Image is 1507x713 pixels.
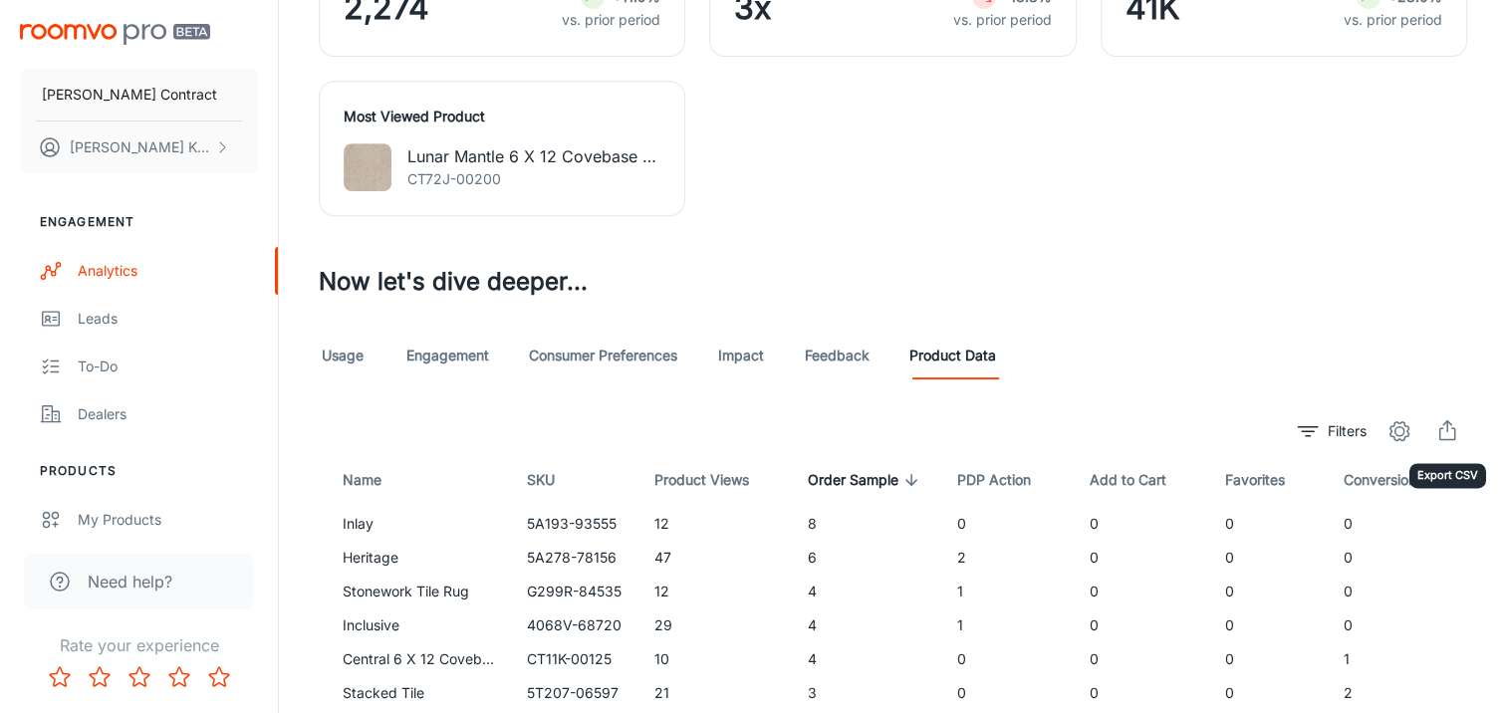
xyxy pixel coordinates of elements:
td: 5A193-93555 [511,507,638,541]
a: Feedback [805,332,870,379]
td: Heritage [319,541,511,575]
span: Add to Cart [1090,468,1192,492]
span: Favorites [1225,468,1311,492]
td: 0 [941,507,1074,541]
td: Inclusive [319,608,511,642]
td: 0 [1328,507,1467,541]
p: [PERSON_NAME] Kagwisa [70,136,210,158]
h4: Most Viewed Product [344,106,660,127]
td: CT11K-00125 [511,642,638,676]
td: 1 [1328,642,1467,676]
td: 0 [1074,608,1209,642]
td: 12 [638,507,792,541]
div: To-do [78,356,258,377]
img: Roomvo PRO Beta [20,24,210,45]
span: Order Sample [808,468,924,492]
td: 8 [792,507,941,541]
td: Inlay [319,507,511,541]
p: CT72J-00200 [407,168,660,190]
p: vs. prior period [1344,9,1442,31]
td: 21 [638,676,792,710]
button: export [1427,411,1467,451]
td: 0 [1328,608,1467,642]
div: Leads [78,308,258,330]
td: 0 [1209,575,1328,608]
td: 0 [941,676,1074,710]
td: 0 [1328,575,1467,608]
td: 0 [1209,676,1328,710]
a: Usage [319,332,367,379]
div: Export CSV [1409,463,1486,488]
h3: Now let's dive deeper... [319,264,1467,300]
td: 0 [941,642,1074,676]
p: Filters [1328,420,1367,442]
span: Need help? [88,570,172,594]
td: 2 [1328,676,1467,710]
p: [PERSON_NAME] Contract [42,84,217,106]
td: 0 [1328,541,1467,575]
button: Rate 2 star [80,657,120,697]
span: Name [343,468,407,492]
td: 0 [1074,642,1209,676]
td: 0 [1209,507,1328,541]
button: Rate 5 star [199,657,239,697]
span: Export CSV [1427,411,1467,451]
td: 6 [792,541,941,575]
td: 2 [941,541,1074,575]
td: 10 [638,642,792,676]
a: Product Data [909,332,996,379]
td: 5T207-06597 [511,676,638,710]
p: vs. prior period [953,9,1052,31]
td: G299R-84535 [511,575,638,608]
td: 47 [638,541,792,575]
img: Lunar Mantle 6 X 12 Covebase Matte [344,143,391,191]
td: 0 [1209,541,1328,575]
div: Dealers [78,403,258,425]
td: Stacked Tile [319,676,511,710]
td: 5A278-78156 [511,541,638,575]
td: 1 [941,575,1074,608]
span: SKU [527,468,581,492]
button: filter [1293,415,1372,447]
td: 0 [1209,608,1328,642]
button: Rate 3 star [120,657,159,697]
td: 4 [792,575,941,608]
button: Rate 1 star [40,657,80,697]
p: vs. prior period [562,9,660,31]
span: Product Views [654,468,775,492]
a: Consumer Preferences [529,332,677,379]
td: 0 [1209,642,1328,676]
td: 0 [1074,676,1209,710]
span: PDP Action [957,468,1057,492]
td: 0 [1074,507,1209,541]
td: 0 [1074,575,1209,608]
button: Rate 4 star [159,657,199,697]
span: Conversion [1344,468,1442,492]
td: 12 [638,575,792,608]
td: 3 [792,676,941,710]
button: settings [1380,411,1419,451]
td: 4068V-68720 [511,608,638,642]
td: 29 [638,608,792,642]
td: 1 [941,608,1074,642]
td: 0 [1074,541,1209,575]
td: Stonework Tile Rug [319,575,511,608]
div: Analytics [78,260,258,282]
div: My Products [78,509,258,531]
td: 4 [792,608,941,642]
p: Lunar Mantle 6 X 12 Covebase Matte [407,144,660,168]
button: [PERSON_NAME] Contract [20,69,258,120]
button: [PERSON_NAME] Kagwisa [20,121,258,173]
td: 4 [792,642,941,676]
p: Rate your experience [16,633,262,657]
td: Central 6 X 12 Covebase Matte [319,642,511,676]
a: Engagement [406,332,489,379]
a: Impact [717,332,765,379]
